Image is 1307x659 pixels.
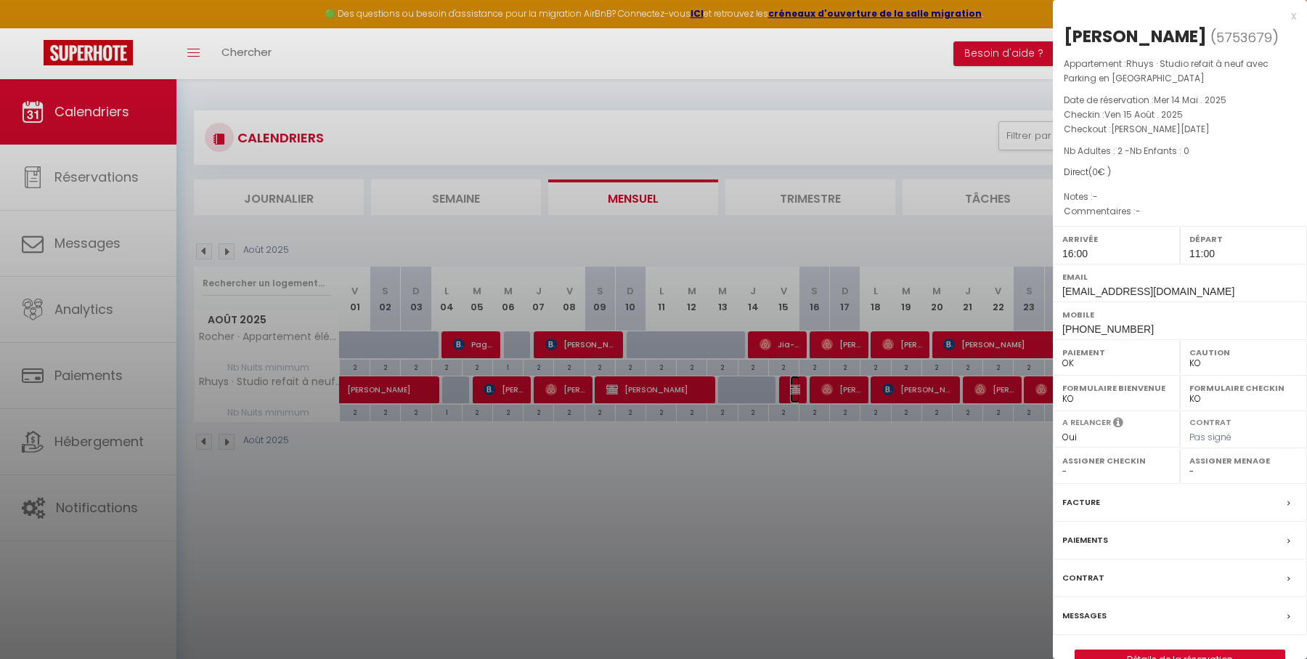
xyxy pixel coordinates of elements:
div: [PERSON_NAME] [1064,25,1207,48]
button: Ouvrir le widget de chat LiveChat [12,6,55,49]
label: Contrat [1189,416,1231,426]
label: Contrat [1062,570,1104,586]
label: Assigner Menage [1189,453,1298,468]
label: Messages [1062,608,1107,623]
span: 0 [1092,166,1098,178]
span: Ven 15 Août . 2025 [1104,108,1183,121]
span: ( € ) [1088,166,1111,178]
span: [EMAIL_ADDRESS][DOMAIN_NAME] [1062,286,1234,297]
p: Notes : [1064,190,1296,204]
label: Paiement [1062,345,1170,360]
div: Direct [1064,166,1296,179]
span: [PERSON_NAME][DATE] [1111,123,1210,135]
label: Email [1062,270,1298,284]
label: Caution [1189,345,1298,360]
label: Départ [1189,232,1298,246]
p: Checkin : [1064,108,1296,122]
span: Nb Enfants : 0 [1130,145,1189,157]
span: Mer 14 Mai . 2025 [1154,94,1226,106]
span: - [1093,190,1098,203]
span: [PHONE_NUMBER] [1062,323,1154,335]
i: Sélectionner OUI si vous souhaiter envoyer les séquences de messages post-checkout [1113,416,1123,432]
label: Facture [1062,495,1100,510]
span: Rhuys · Studio refait à neuf avec Parking en [GEOGRAPHIC_DATA] [1064,57,1269,84]
span: ( ) [1210,27,1279,47]
p: Appartement : [1064,57,1296,86]
span: Pas signé [1189,431,1231,443]
p: Checkout : [1064,122,1296,137]
label: Assigner Checkin [1062,453,1170,468]
div: x [1053,7,1296,25]
label: Mobile [1062,307,1298,322]
span: Nb Adultes : 2 - [1064,145,1189,157]
label: Arrivée [1062,232,1170,246]
span: - [1136,205,1141,217]
span: 5753679 [1216,28,1272,47]
label: Paiements [1062,533,1108,548]
label: A relancer [1062,416,1111,429]
p: Commentaires : [1064,204,1296,219]
span: 11:00 [1189,248,1215,259]
p: Date de réservation : [1064,93,1296,108]
label: Formulaire Checkin [1189,381,1298,395]
label: Formulaire Bienvenue [1062,381,1170,395]
span: 16:00 [1062,248,1088,259]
